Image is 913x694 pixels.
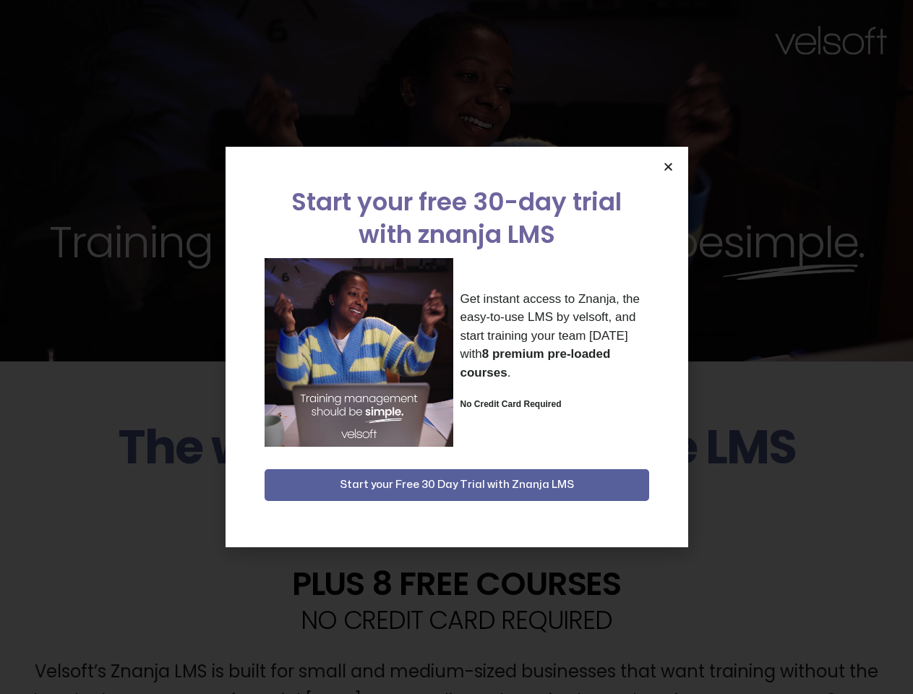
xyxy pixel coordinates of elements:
[340,476,574,494] span: Start your Free 30 Day Trial with Znanja LMS
[265,469,649,501] button: Start your Free 30 Day Trial with Znanja LMS
[460,290,649,382] p: Get instant access to Znanja, the easy-to-use LMS by velsoft, and start training your team [DATE]...
[265,258,453,447] img: a woman sitting at her laptop dancing
[460,347,611,380] strong: 8 premium pre-loaded courses
[265,186,649,251] h2: Start your free 30-day trial with znanja LMS
[663,161,674,172] a: Close
[460,399,562,409] strong: No Credit Card Required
